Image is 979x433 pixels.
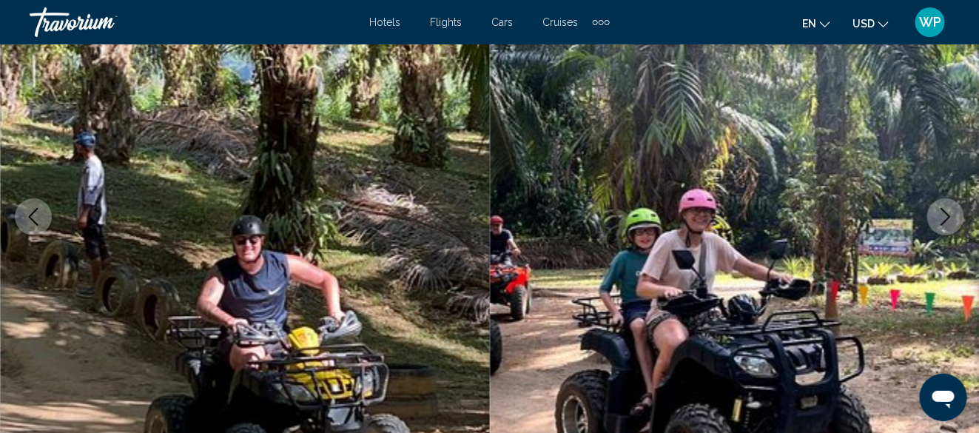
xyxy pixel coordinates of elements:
[542,16,578,28] a: Cruises
[802,18,816,30] span: en
[919,15,941,30] span: WP
[911,7,949,38] button: User Menu
[30,7,354,37] a: Travorium
[852,18,875,30] span: USD
[852,13,889,34] button: Change currency
[15,198,52,235] button: Previous image
[927,198,964,235] button: Next image
[430,16,462,28] a: Flights
[920,374,967,421] iframe: Button to launch messaging window
[802,13,830,34] button: Change language
[593,10,610,34] button: Extra navigation items
[491,16,513,28] a: Cars
[369,16,400,28] a: Hotels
